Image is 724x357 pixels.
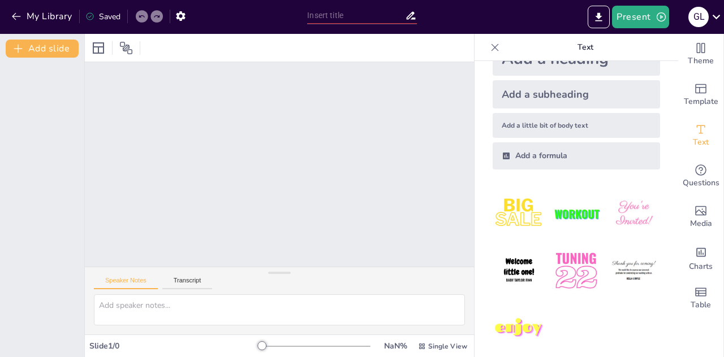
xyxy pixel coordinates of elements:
span: Table [691,299,711,311]
button: G L [688,6,709,28]
input: Insert title [307,7,404,24]
img: 5.jpeg [550,245,602,297]
div: Add text boxes [678,115,723,156]
div: Layout [89,39,107,57]
img: 7.jpeg [493,302,545,355]
span: Template [684,95,718,108]
img: 6.jpeg [607,245,660,297]
div: Change the overall theme [678,34,723,75]
button: Export to PowerPoint [588,6,610,28]
img: 1.jpeg [493,188,545,240]
div: Slide 1 / 0 [89,341,262,351]
span: Position [119,41,133,55]
span: Questions [683,177,719,189]
span: Single View [428,342,467,351]
div: Add a little bit of body text [493,113,660,138]
div: Add charts and graphs [678,237,723,278]
p: Text [504,34,667,61]
div: Saved [85,11,120,22]
button: Add slide [6,40,79,58]
div: Add a table [678,278,723,319]
button: Speaker Notes [94,277,158,289]
span: Text [693,136,709,149]
div: Add a subheading [493,80,660,108]
button: My Library [8,7,77,25]
div: G L [688,7,709,27]
span: Theme [688,55,714,67]
div: NaN % [382,341,409,351]
img: 2.jpeg [550,188,602,240]
button: Transcript [162,277,213,289]
button: Present [612,6,669,28]
div: Get real-time input from your audience [678,156,723,197]
img: 4.jpeg [493,245,545,297]
div: Add images, graphics, shapes or video [678,197,723,237]
div: Add ready made slides [678,75,723,115]
span: Media [690,217,712,230]
div: Add a formula [493,142,660,169]
span: Charts [689,260,713,273]
img: 3.jpeg [607,188,660,240]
